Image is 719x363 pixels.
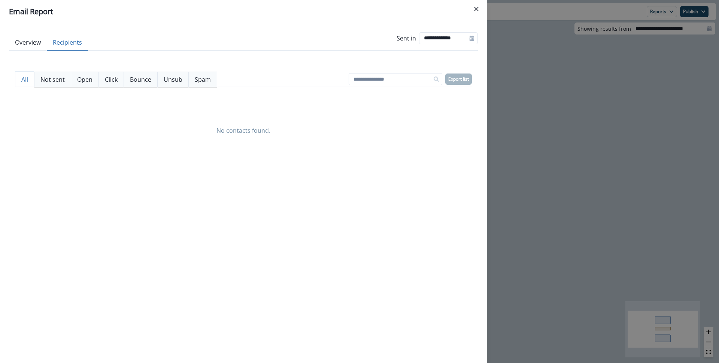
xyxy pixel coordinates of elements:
button: Close [470,3,482,15]
p: Click [105,75,118,84]
button: Overview [9,35,47,51]
p: Unsub [164,75,182,84]
p: Open [77,75,92,84]
div: Email Report [9,6,478,17]
p: Sent in [397,34,416,43]
p: Spam [195,75,211,84]
p: Bounce [130,75,151,84]
button: Export list [445,73,472,85]
p: Not sent [40,75,65,84]
button: Recipients [47,35,88,51]
div: No contacts found. [15,93,472,168]
p: All [21,75,28,84]
p: Export list [448,76,469,82]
